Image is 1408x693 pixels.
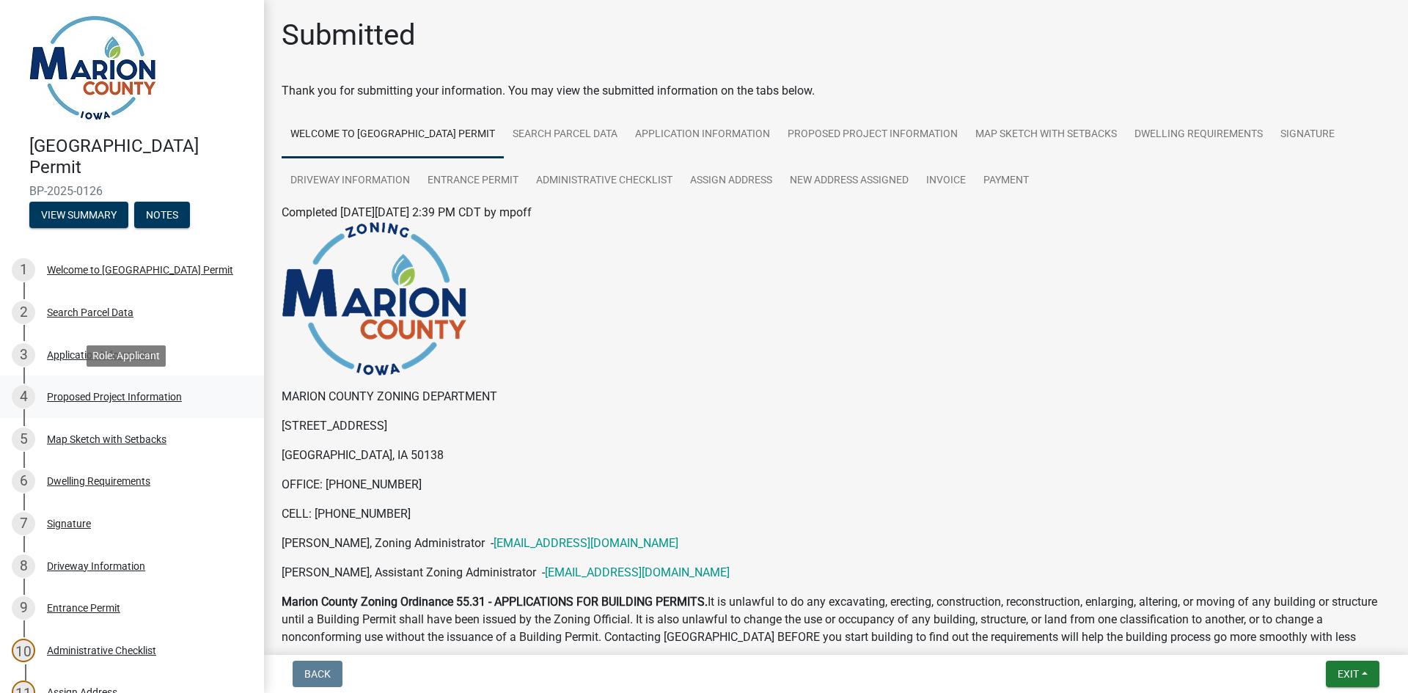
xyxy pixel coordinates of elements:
[1126,111,1272,158] a: Dwelling Requirements
[282,111,504,158] a: Welcome to [GEOGRAPHIC_DATA] Permit
[419,158,527,205] a: Entrance Permit
[282,564,1390,582] p: [PERSON_NAME], Assistant Zoning Administrator -
[967,111,1126,158] a: Map Sketch with Setbacks
[282,18,416,53] h1: Submitted
[47,645,156,656] div: Administrative Checklist
[282,535,1390,552] p: [PERSON_NAME], Zoning Administrator -
[134,210,190,221] wm-modal-confirm: Notes
[12,385,35,408] div: 4
[12,301,35,324] div: 2
[527,158,681,205] a: Administrative Checklist
[12,639,35,662] div: 10
[975,158,1038,205] a: Payment
[282,221,467,376] img: image_be028ab4-a45e-4790-9d45-118dc00cb89f.png
[29,210,128,221] wm-modal-confirm: Summary
[87,345,166,367] div: Role: Applicant
[12,596,35,620] div: 9
[47,603,120,613] div: Entrance Permit
[504,111,626,158] a: Search Parcel Data
[282,388,1390,406] p: MARION COUNTY ZONING DEPARTMENT
[293,661,342,687] button: Back
[47,434,166,444] div: Map Sketch with Setbacks
[47,392,182,402] div: Proposed Project Information
[12,428,35,451] div: 5
[1272,111,1343,158] a: Signature
[1326,661,1379,687] button: Exit
[545,565,730,579] a: [EMAIL_ADDRESS][DOMAIN_NAME]
[1338,668,1359,680] span: Exit
[134,202,190,228] button: Notes
[282,158,419,205] a: Driveway Information
[47,476,150,486] div: Dwelling Requirements
[282,205,532,219] span: Completed [DATE][DATE] 2:39 PM CDT by mpoff
[626,111,779,158] a: Application Information
[12,512,35,535] div: 7
[47,518,91,529] div: Signature
[12,343,35,367] div: 3
[47,561,145,571] div: Driveway Information
[282,505,1390,523] p: CELL: [PHONE_NUMBER]
[304,668,331,680] span: Back
[282,417,1390,435] p: [STREET_ADDRESS]
[29,136,252,178] h4: [GEOGRAPHIC_DATA] Permit
[681,158,781,205] a: Assign Address
[29,202,128,228] button: View Summary
[781,158,917,205] a: New Address Assigned
[12,554,35,578] div: 8
[29,15,156,120] img: Marion County, Iowa
[29,184,235,198] span: BP-2025-0126
[282,476,1390,494] p: OFFICE: [PHONE_NUMBER]
[282,593,1390,664] p: It is unlawful to do any excavating, erecting, construction, reconstruction, enlarging, altering,...
[779,111,967,158] a: Proposed Project Information
[282,447,1390,464] p: [GEOGRAPHIC_DATA], IA 50138
[282,595,708,609] strong: Marion County Zoning Ordinance 55.31 - APPLICATIONS FOR BUILDING PERMITS.
[47,265,233,275] div: Welcome to [GEOGRAPHIC_DATA] Permit
[917,158,975,205] a: Invoice
[282,82,1390,100] div: Thank you for submitting your information. You may view the submitted information on the tabs below.
[494,536,678,550] a: [EMAIL_ADDRESS][DOMAIN_NAME]
[47,307,133,318] div: Search Parcel Data
[12,469,35,493] div: 6
[12,258,35,282] div: 1
[47,350,155,360] div: Application Information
